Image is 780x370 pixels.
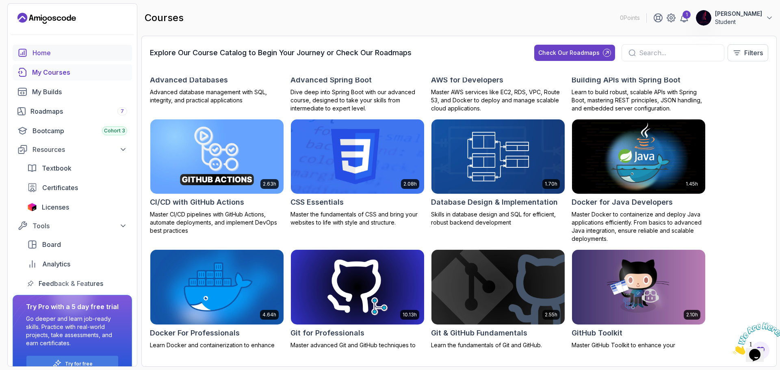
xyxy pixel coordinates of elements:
div: Tools [32,221,127,231]
p: Skills in database design and SQL for efficient, robust backend development [431,210,565,227]
h2: Building APIs with Spring Boot [572,74,680,86]
a: courses [13,64,132,80]
a: certificates [22,180,132,196]
img: Chat attention grabber [3,3,54,35]
a: Git & GitHub Fundamentals card2.55hGit & GitHub FundamentalsLearn the fundamentals of Git and Git... [431,249,565,349]
input: Search... [639,48,717,58]
span: Cohort 3 [104,128,125,134]
a: roadmaps [13,103,132,119]
p: Master CI/CD pipelines with GitHub Actions, automate deployments, and implement DevOps best pract... [150,210,284,235]
p: [PERSON_NAME] [715,10,762,18]
button: Tools [13,219,132,233]
span: Licenses [42,202,69,212]
p: Advanced database management with SQL, integrity, and practical applications [150,88,284,104]
p: 1.70h [545,181,557,187]
p: Master Docker to containerize and deploy Java applications efficiently. From basics to advanced J... [572,210,706,243]
a: Landing page [17,12,76,25]
button: user profile image[PERSON_NAME]Student [695,10,773,26]
img: Database Design & Implementation card [431,119,565,194]
div: Roadmaps [30,106,127,116]
p: Learn the fundamentals of Git and GitHub. [431,341,565,349]
h2: CI/CD with GitHub Actions [150,197,244,208]
div: Home [32,48,127,58]
h2: GitHub Toolkit [572,327,622,339]
p: 4.64h [262,312,276,318]
img: Git & GitHub Fundamentals card [431,250,565,325]
p: Go deeper and learn job-ready skills. Practice with real-world projects, take assessments, and ea... [26,315,119,347]
img: GitHub Toolkit card [572,250,705,325]
h2: Advanced Spring Boot [290,74,372,86]
h2: Advanced Databases [150,74,228,86]
p: 2.63h [263,181,276,187]
p: Student [715,18,762,26]
p: Master advanced Git and GitHub techniques to optimize your development workflow and collaboration... [290,341,425,366]
p: 0 Points [620,14,640,22]
button: Filters [728,44,768,61]
a: builds [13,84,132,100]
span: Analytics [42,259,70,269]
h2: Docker for Java Developers [572,197,673,208]
img: CI/CD with GitHub Actions card [150,119,284,194]
p: Dive deep into Spring Boot with our advanced course, designed to take your skills from intermedia... [290,88,425,113]
p: Learn to build robust, scalable APIs with Spring Boot, mastering REST principles, JSON handling, ... [572,88,706,113]
div: 1 [682,11,691,19]
p: Learn Docker and containerization to enhance DevOps efficiency, streamline workflows, and improve... [150,341,284,366]
div: My Courses [32,67,127,77]
a: CSS Essentials card2.08hCSS EssentialsMaster the fundamentals of CSS and bring your websites to l... [290,119,425,227]
img: jetbrains icon [27,203,37,211]
p: 2.55h [545,312,557,318]
a: Docker for Java Developers card1.45hDocker for Java DevelopersMaster Docker to containerize and d... [572,119,706,243]
a: analytics [22,256,132,272]
img: Git for Professionals card [291,250,424,325]
span: Certificates [42,183,78,193]
p: 1.45h [686,181,698,187]
a: feedback [22,275,132,292]
img: Docker for Java Developers card [572,119,705,194]
h2: Docker For Professionals [150,327,240,339]
a: Git for Professionals card10.13hGit for ProfessionalsMaster advanced Git and GitHub techniques to... [290,249,425,366]
img: user profile image [696,10,711,26]
p: Filters [744,48,763,58]
a: Database Design & Implementation card1.70hDatabase Design & ImplementationSkills in database desi... [431,119,565,227]
span: Board [42,240,61,249]
p: 10.13h [403,312,417,318]
div: Resources [32,145,127,154]
p: 2.10h [686,312,698,318]
p: Master the fundamentals of CSS and bring your websites to life with style and structure. [290,210,425,227]
h3: Explore Our Course Catalog to Begin Your Journey or Check Our Roadmaps [150,47,412,58]
h2: Git for Professionals [290,327,364,339]
span: 7 [121,108,124,115]
button: Check Our Roadmaps [534,45,615,61]
a: 1 [679,13,689,23]
p: Master GitHub Toolkit to enhance your development workflow and collaboration efficiency. [572,341,706,366]
h2: courses [145,11,184,24]
span: Feedback & Features [39,279,103,288]
h2: AWS for Developers [431,74,503,86]
span: Textbook [42,163,71,173]
h2: CSS Essentials [290,197,344,208]
a: bootcamp [13,123,132,139]
a: textbook [22,160,132,176]
a: Docker For Professionals card4.64hDocker For ProfessionalsLearn Docker and containerization to en... [150,249,284,366]
a: licenses [22,199,132,215]
a: CI/CD with GitHub Actions card2.63hCI/CD with GitHub ActionsMaster CI/CD pipelines with GitHub Ac... [150,119,284,235]
div: My Builds [32,87,127,97]
img: Docker For Professionals card [150,250,284,325]
p: 2.08h [403,181,417,187]
button: Resources [13,142,132,157]
a: home [13,45,132,61]
a: board [22,236,132,253]
span: 1 [3,3,6,10]
div: Bootcamp [32,126,127,136]
img: CSS Essentials card [291,119,424,194]
h2: Git & GitHub Fundamentals [431,327,527,339]
h2: Database Design & Implementation [431,197,558,208]
a: GitHub Toolkit card2.10hGitHub ToolkitMaster GitHub Toolkit to enhance your development workflow ... [572,249,706,366]
a: Try for free [65,361,93,367]
iframe: chat widget [730,319,780,358]
p: Master AWS services like EC2, RDS, VPC, Route 53, and Docker to deploy and manage scalable cloud ... [431,88,565,113]
div: Check Our Roadmaps [538,49,600,57]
